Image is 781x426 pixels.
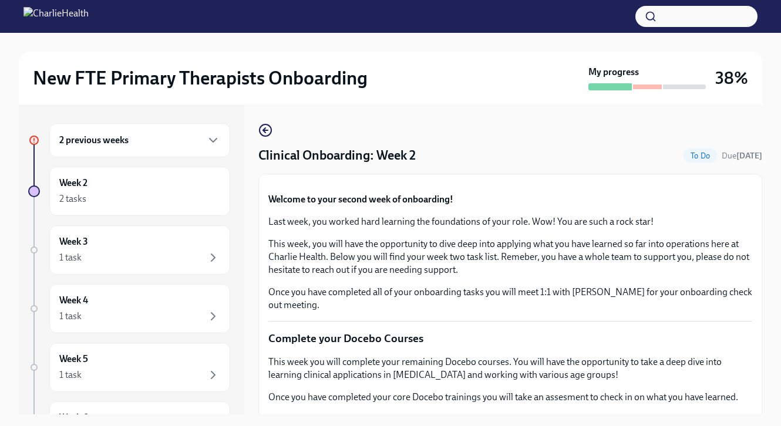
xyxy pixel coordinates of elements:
[722,150,762,161] span: October 11th, 2025 10:00
[268,286,752,312] p: Once you have completed all of your onboarding tasks you will meet 1:1 with [PERSON_NAME] for you...
[49,123,230,157] div: 2 previous weeks
[59,368,82,381] div: 1 task
[268,238,752,276] p: This week, you will have the opportunity to dive deep into applying what you have learned so far ...
[28,225,230,275] a: Week 31 task
[268,391,752,404] p: Once you have completed your core Docebo trainings you will take an assesment to check in on what...
[23,7,89,26] img: CharlieHealth
[28,167,230,216] a: Week 22 tasks
[715,67,748,89] h3: 38%
[684,151,717,160] span: To Do
[268,215,752,228] p: Last week, you worked hard learning the foundations of your role. Wow! You are such a rock star!
[59,192,86,205] div: 2 tasks
[59,235,88,248] h6: Week 3
[268,194,453,205] strong: Welcome to your second week of onboarding!
[59,310,82,323] div: 1 task
[33,66,368,90] h2: New FTE Primary Therapists Onboarding
[59,294,88,307] h6: Week 4
[59,353,88,366] h6: Week 5
[736,151,762,161] strong: [DATE]
[268,356,752,381] p: This week you will complete your remaining Docebo courses. You will have the opportunity to take ...
[28,284,230,333] a: Week 41 task
[588,66,639,79] strong: My progress
[722,151,762,161] span: Due
[59,134,129,147] h6: 2 previous weeks
[59,251,82,264] div: 1 task
[59,177,87,190] h6: Week 2
[28,343,230,392] a: Week 51 task
[258,147,416,164] h4: Clinical Onboarding: Week 2
[268,331,752,346] p: Complete your Docebo Courses
[59,411,88,424] h6: Week 6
